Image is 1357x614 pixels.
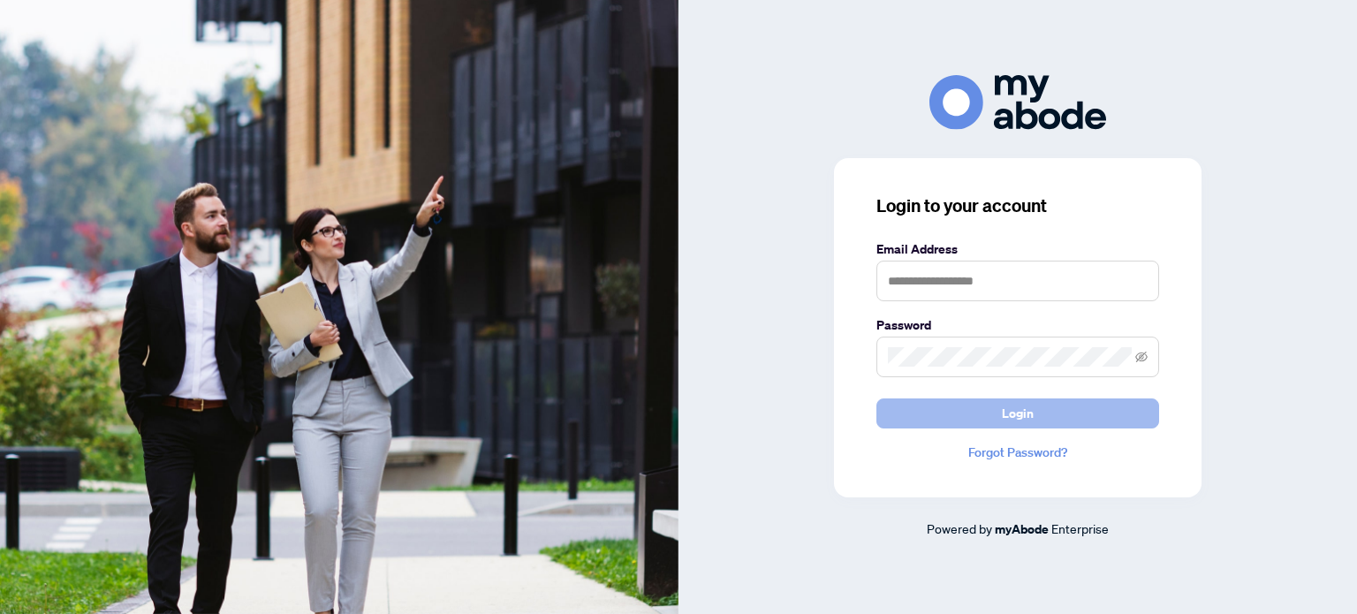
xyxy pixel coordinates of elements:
[929,75,1106,129] img: ma-logo
[876,193,1159,218] h3: Login to your account
[995,519,1049,539] a: myAbode
[876,443,1159,462] a: Forgot Password?
[1051,520,1109,536] span: Enterprise
[1002,399,1034,428] span: Login
[927,520,992,536] span: Powered by
[876,398,1159,428] button: Login
[876,239,1159,259] label: Email Address
[1135,351,1148,363] span: eye-invisible
[876,315,1159,335] label: Password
